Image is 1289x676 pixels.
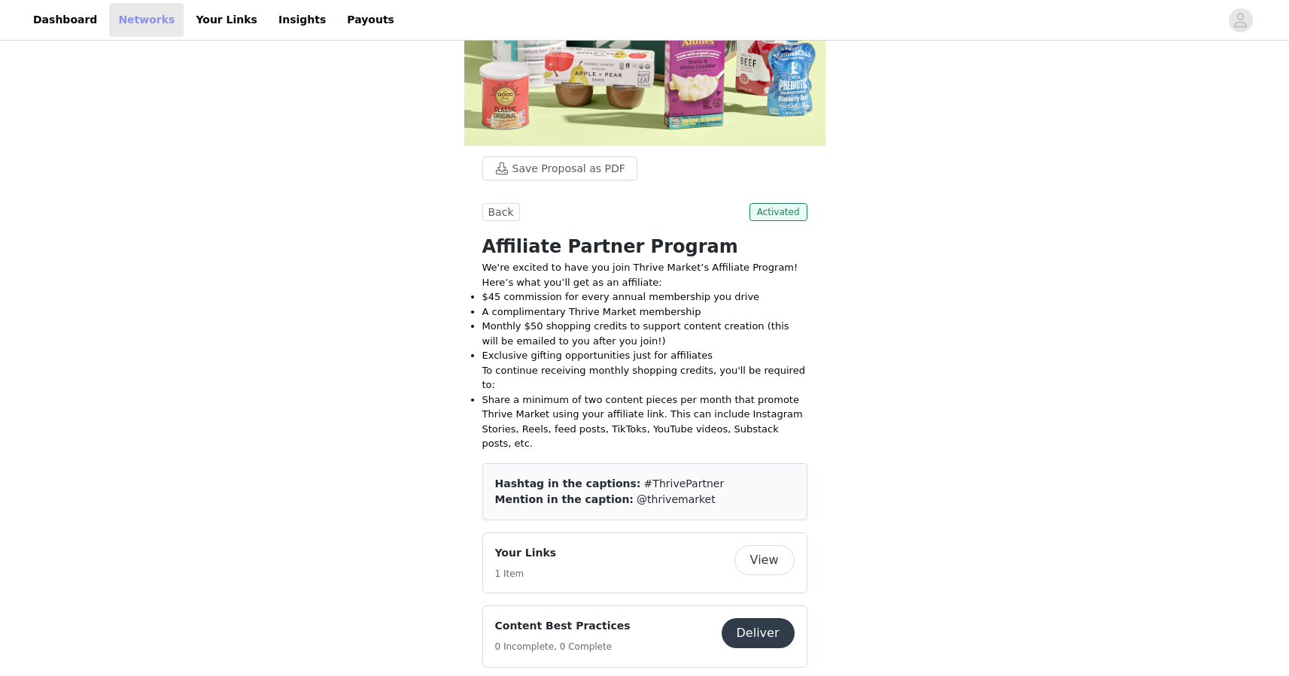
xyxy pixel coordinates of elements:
[338,3,403,37] a: Payouts
[482,260,807,289] p: We're excited to have you join Thrive Market’s Affiliate Program! Here’s what you’ll get as an af...
[269,3,335,37] a: Insights
[495,618,631,634] h4: Content Best Practices
[495,493,634,505] span: Mention in the caption:
[482,348,807,363] li: Exclusive gifting opportunities just for affiliates
[24,3,106,37] a: Dashboard
[495,640,631,653] h5: 0 Incomplete, 0 Complete
[1233,8,1248,32] div: avatar
[482,203,520,221] button: Back
[637,493,716,505] span: @thrivemarket
[495,567,557,581] h5: 1 Item
[482,233,807,260] h1: Affiliate Partner Program
[482,605,807,668] div: Content Best Practices
[187,3,266,37] a: Your Links
[644,477,725,490] span: #ThrivePartner
[482,305,807,320] li: A complimentary Thrive Market membership
[109,3,184,37] a: Networks
[482,363,807,393] p: To continue receiving monthly shopping credits, you'll be required to:
[482,156,637,180] button: Save Proposal as PDF
[482,393,807,451] li: Share a minimum of two content pieces per month that promote Thrive Market using your affiliate l...
[495,477,641,490] span: Hashtag in the captions:
[722,618,795,648] button: Deliver
[482,319,807,348] li: Monthly $50 shopping credits to support content creation (this will be emailed to you after you j...
[482,289,807,305] li: $45 commission for every annual membership you drive
[495,545,557,561] h4: Your Links
[749,203,807,221] span: Activated
[734,545,795,575] button: View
